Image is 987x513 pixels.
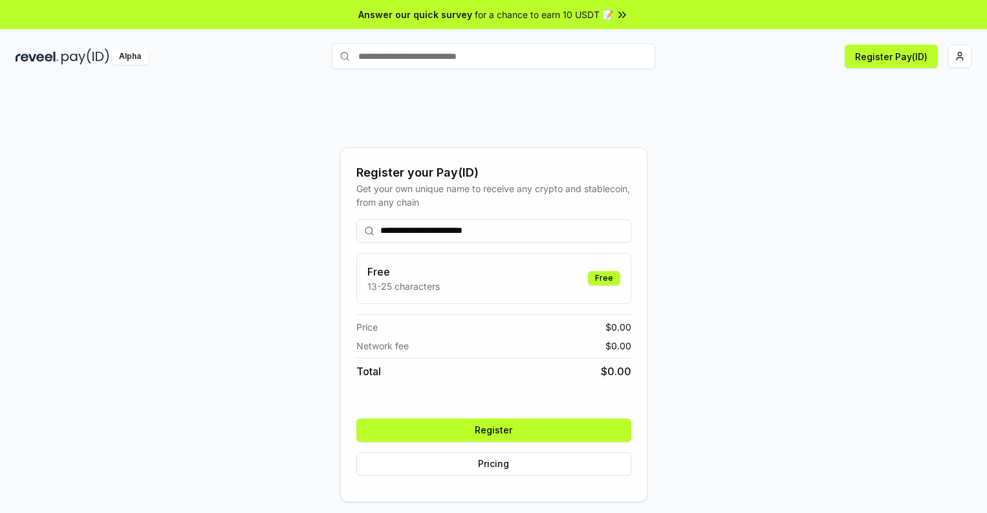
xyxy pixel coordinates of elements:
[605,320,631,334] span: $ 0.00
[588,271,620,285] div: Free
[845,45,938,68] button: Register Pay(ID)
[112,49,148,65] div: Alpha
[605,339,631,353] span: $ 0.00
[601,364,631,379] span: $ 0.00
[356,182,631,209] div: Get your own unique name to receive any crypto and stablecoin, from any chain
[356,452,631,475] button: Pricing
[367,279,440,293] p: 13-25 characters
[356,164,631,182] div: Register your Pay(ID)
[356,419,631,442] button: Register
[356,320,378,334] span: Price
[61,49,109,65] img: pay_id
[16,49,59,65] img: reveel_dark
[358,8,472,21] span: Answer our quick survey
[356,364,381,379] span: Total
[356,339,409,353] span: Network fee
[367,264,440,279] h3: Free
[475,8,613,21] span: for a chance to earn 10 USDT 📝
